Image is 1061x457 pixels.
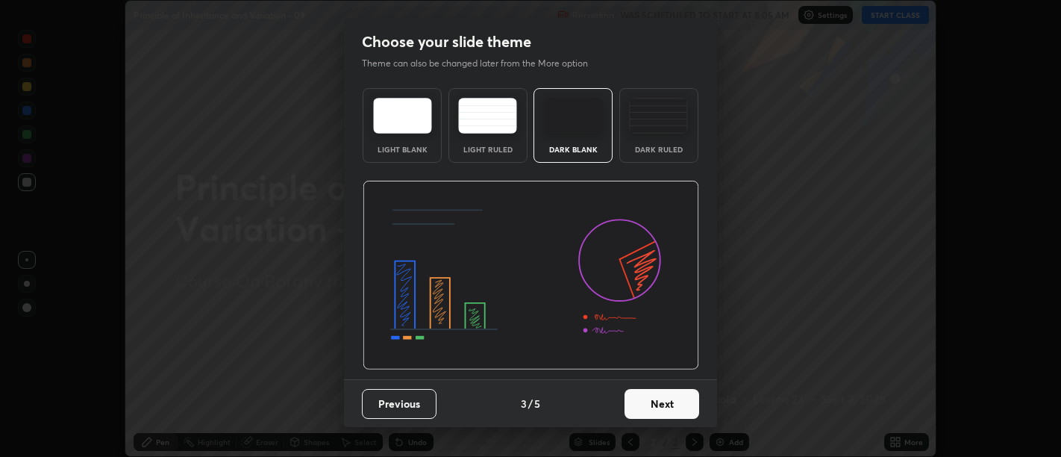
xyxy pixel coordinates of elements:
img: darkThemeBanner.d06ce4a2.svg [363,181,699,370]
h4: 5 [534,396,540,411]
h4: 3 [521,396,527,411]
img: lightTheme.e5ed3b09.svg [373,98,432,134]
img: lightRuledTheme.5fabf969.svg [458,98,517,134]
div: Dark Ruled [629,146,689,153]
h4: / [528,396,533,411]
div: Light Ruled [458,146,518,153]
div: Dark Blank [543,146,603,153]
img: darkTheme.f0cc69e5.svg [544,98,603,134]
p: Theme can also be changed later from the More option [362,57,604,70]
div: Light Blank [372,146,432,153]
img: darkRuledTheme.de295e13.svg [629,98,688,134]
button: Next [625,389,699,419]
h2: Choose your slide theme [362,32,531,52]
button: Previous [362,389,436,419]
